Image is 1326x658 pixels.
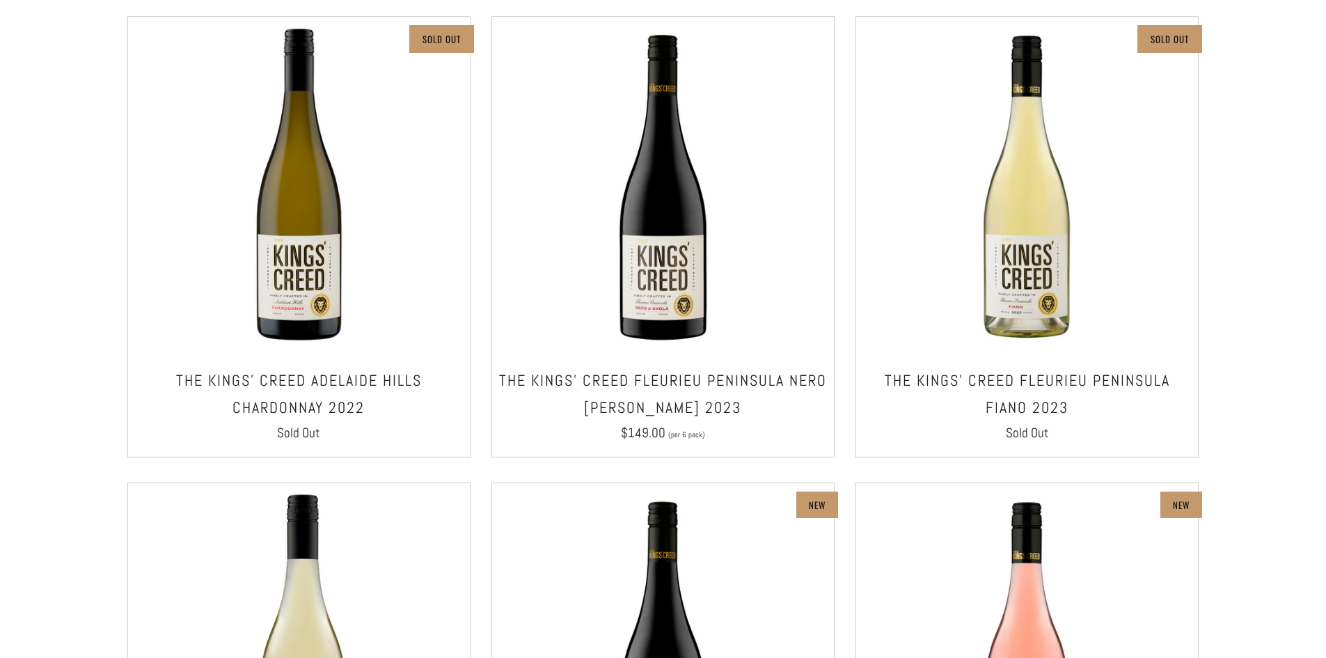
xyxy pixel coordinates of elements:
[492,367,834,439] a: The Kings' Creed Fleurieu Peninsula Nero [PERSON_NAME] 2023 $149.00 (per 6 pack)
[135,367,463,422] h3: The Kings' Creed Adelaide Hills Chardonnay 2022
[863,367,1191,422] h3: The Kings' Creed Fleurieu Peninsula Fiano 2023
[423,30,461,48] p: Sold Out
[1173,496,1190,514] p: New
[1006,424,1049,441] span: Sold Out
[621,424,665,441] span: $149.00
[499,367,827,422] h3: The Kings' Creed Fleurieu Peninsula Nero [PERSON_NAME] 2023
[668,431,705,439] span: (per 6 pack)
[1151,30,1189,48] p: Sold Out
[277,424,320,441] span: Sold Out
[856,367,1198,439] a: The Kings' Creed Fleurieu Peninsula Fiano 2023 Sold Out
[809,496,826,514] p: New
[128,367,470,439] a: The Kings' Creed Adelaide Hills Chardonnay 2022 Sold Out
